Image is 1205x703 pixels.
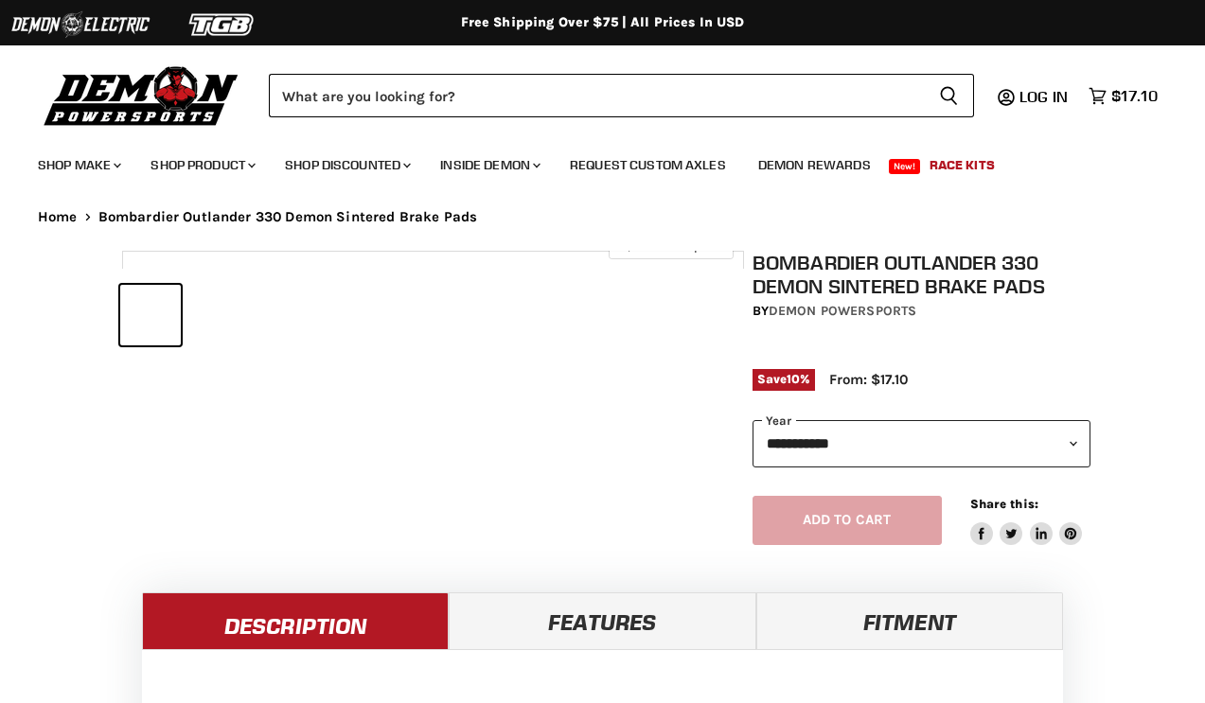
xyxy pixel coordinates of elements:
a: Race Kits [915,146,1009,185]
a: Home [38,209,78,225]
ul: Main menu [24,138,1153,185]
img: Demon Electric Logo 2 [9,7,151,43]
a: Shop Product [136,146,267,185]
a: Inside Demon [426,146,552,185]
span: Click to expand [618,238,723,253]
div: by [753,301,1091,322]
img: Demon Powersports [38,62,245,129]
a: Shop Make [24,146,133,185]
span: $17.10 [1111,87,1158,105]
button: Bombardier Outlander 330 Demon Sintered Brake Pads thumbnail [187,285,248,345]
a: Description [142,592,449,649]
img: TGB Logo 2 [151,7,293,43]
select: year [753,420,1091,466]
a: Request Custom Axles [556,146,740,185]
span: Bombardier Outlander 330 Demon Sintered Brake Pads [98,209,478,225]
h1: Bombardier Outlander 330 Demon Sintered Brake Pads [753,251,1091,298]
span: New! [889,159,921,174]
a: $17.10 [1079,82,1167,110]
input: Search [269,74,924,117]
a: Features [449,592,755,649]
a: Demon Rewards [744,146,885,185]
aside: Share this: [970,496,1083,546]
a: Log in [1011,88,1079,105]
span: Share this: [970,497,1038,511]
span: Save % [753,369,815,390]
button: Bombardier Outlander 330 Demon Sintered Brake Pads thumbnail [120,285,181,345]
button: Search [924,74,974,117]
span: Log in [1019,87,1068,106]
a: Fitment [756,592,1063,649]
span: 10 [787,372,800,386]
a: Shop Discounted [271,146,422,185]
span: From: $17.10 [829,371,908,388]
form: Product [269,74,974,117]
a: Demon Powersports [769,303,916,319]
